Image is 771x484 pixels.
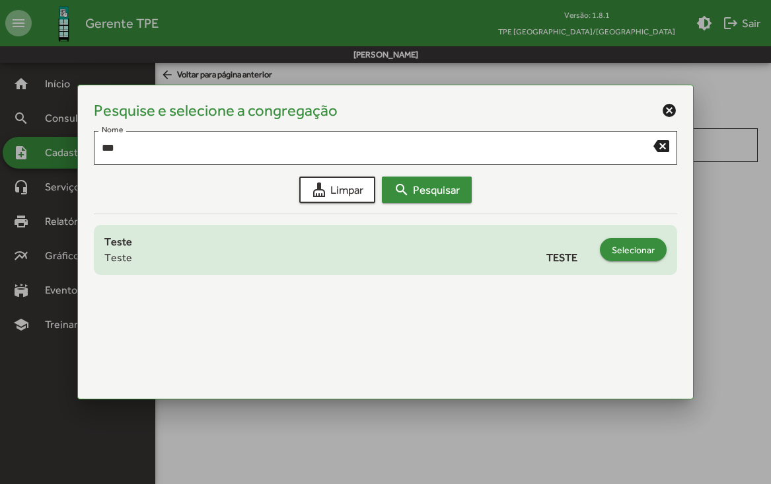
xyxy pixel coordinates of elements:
[104,235,132,248] span: Teste
[382,177,472,203] button: Pesquisar
[394,178,460,202] span: Pesquisar
[600,238,667,261] button: Selecionar
[104,250,132,266] span: Teste
[653,138,669,153] mat-icon: backspace
[394,182,410,198] mat-icon: search
[299,177,375,203] button: Limpar
[311,182,327,198] mat-icon: cleaning_services
[661,102,677,118] mat-icon: cancel
[546,250,593,266] span: TESTE
[311,178,363,202] span: Limpar
[612,238,655,262] span: Selecionar
[94,101,338,120] h4: Pesquise e selecione a congregação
